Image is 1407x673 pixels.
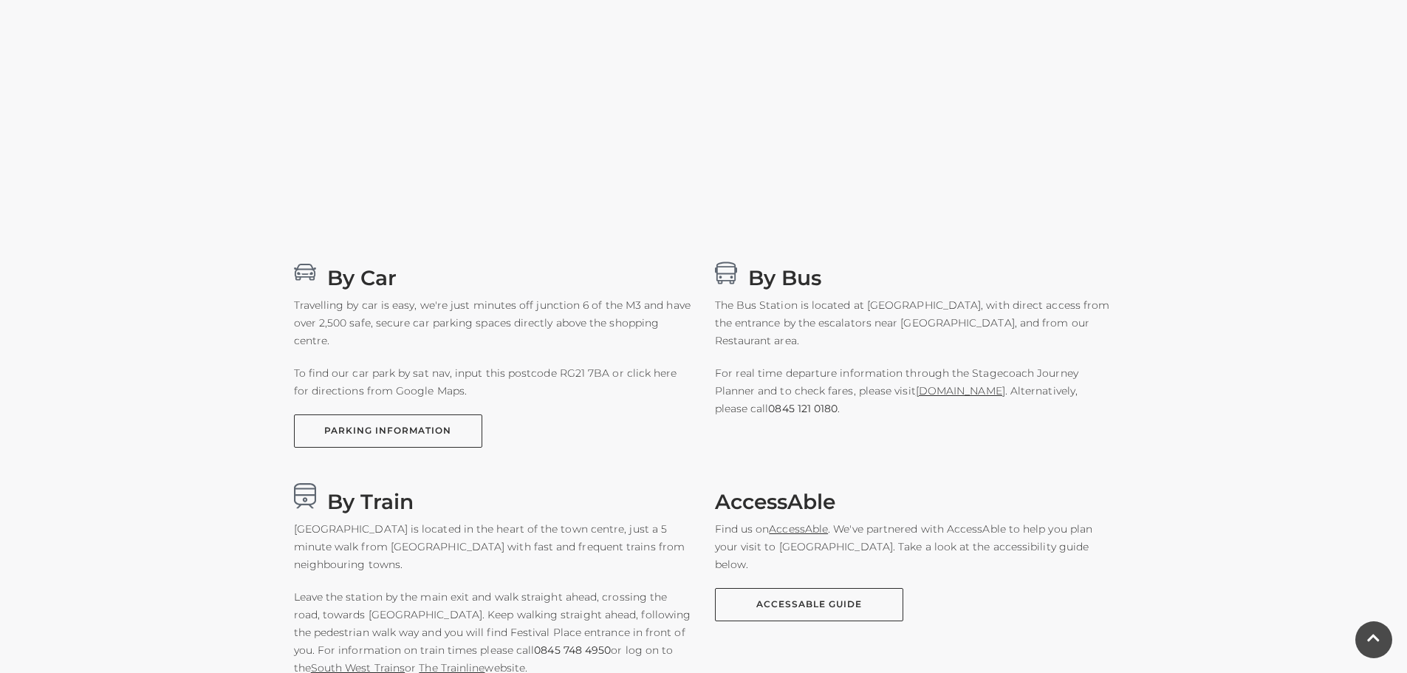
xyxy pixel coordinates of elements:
[768,400,838,417] a: 0845 121 0180
[715,259,1114,285] h3: By Bus
[294,520,693,573] p: [GEOGRAPHIC_DATA] is located in the heart of the town centre, just a 5 minute walk from [GEOGRAPH...
[715,296,1114,349] p: The Bus Station is located at [GEOGRAPHIC_DATA], with direct access from the entrance by the esca...
[715,483,1114,509] h3: AccessAble
[534,641,611,659] a: 0845 748 4950
[294,364,693,400] p: To find our car park by sat nav, input this postcode RG21 7BA or click here for directions from G...
[715,588,903,621] a: AccessAble Guide
[769,522,828,536] a: AccessAble
[916,384,1005,397] a: [DOMAIN_NAME]
[294,414,482,448] a: PARKING INFORMATION
[715,364,1114,417] p: For real time departure information through the Stagecoach Journey Planner and to check fares, pl...
[294,296,693,349] p: Travelling by car is easy, we're just minutes off junction 6 of the M3 and have over 2,500 safe, ...
[294,259,693,285] h3: By Car
[294,483,693,509] h3: By Train
[715,520,1114,573] p: Find us on . We've partnered with AccessAble to help you plan your visit to [GEOGRAPHIC_DATA]. Ta...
